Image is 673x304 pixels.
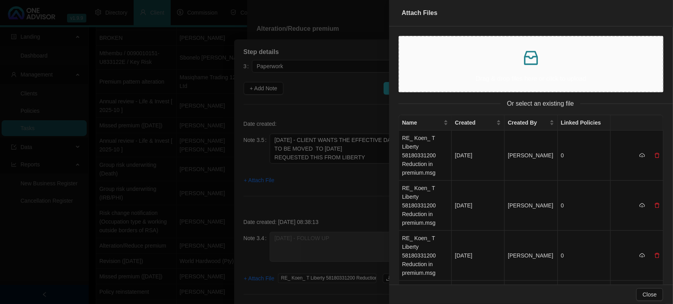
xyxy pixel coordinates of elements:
span: delete [654,153,660,158]
td: RE_ Koen_ T Liberty 58180331200 Reduction in premium.msg [399,131,452,181]
th: Created By [505,115,557,131]
span: delete [654,253,660,258]
td: 0 [558,231,611,281]
span: Close [643,290,657,299]
span: cloud-download [639,153,645,158]
span: Or select an existing file [501,99,580,108]
td: RE_ Koen_ T Liberty 58180331200 Reduction in premium.msg [399,231,452,281]
span: [PERSON_NAME] [508,252,553,259]
th: Name [399,115,452,131]
td: 0 [558,181,611,231]
td: [DATE] [452,231,505,281]
span: [PERSON_NAME] [508,202,553,209]
span: Attach Files [402,9,438,16]
span: delete [654,203,660,208]
td: RE_ Koen_ T Liberty 58180331200 Reduction in premium.msg [399,181,452,231]
span: inbox [522,48,541,67]
span: cloud-download [639,253,645,258]
span: Name [402,118,442,127]
th: Linked Policies [558,115,611,131]
span: cloud-download [639,203,645,208]
td: 0 [558,131,611,181]
span: inboxDrag & drop files here or click to upload [399,37,663,91]
td: [DATE] [452,131,505,181]
th: Created [452,115,505,131]
td: [DATE] [452,181,505,231]
p: Drag & drop files here or click to upload [406,74,656,84]
span: Created [455,118,495,127]
span: [PERSON_NAME] [508,152,553,159]
button: Close [636,288,663,301]
span: Created By [508,118,548,127]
